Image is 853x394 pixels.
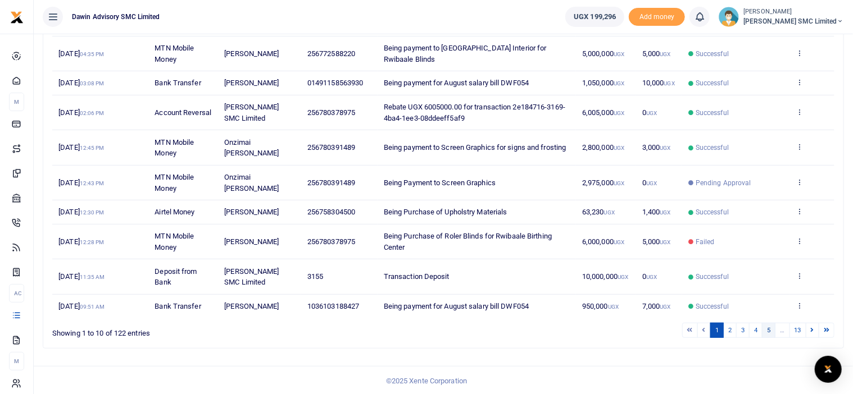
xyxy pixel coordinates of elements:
small: 12:45 PM [80,145,105,151]
span: UGX 199,296 [574,11,616,22]
span: 1,400 [642,208,671,216]
span: 256780391489 [307,143,355,152]
li: M [9,352,24,370]
small: UGX [608,304,619,310]
span: [DATE] [58,237,104,246]
span: 5,000 [642,237,671,246]
span: Being payment to [GEOGRAPHIC_DATA] Interior for Rwibaale Blinds [384,44,547,63]
li: M [9,93,24,111]
small: UGX [618,274,628,280]
span: [PERSON_NAME] [224,49,279,58]
span: Being Purchase of Roler Blinds for Rwibaale Birthing Center [384,232,552,251]
span: [PERSON_NAME] SMC Limited [224,103,279,122]
a: logo-small logo-large logo-large [10,12,24,21]
small: 12:30 PM [80,209,105,216]
span: [DATE] [58,79,104,87]
span: 1,050,000 [582,79,624,87]
small: UGX [614,51,624,57]
span: Bank Transfer [155,302,201,310]
span: [PERSON_NAME] [224,237,279,246]
small: [PERSON_NAME] [743,7,844,17]
span: 0 [642,272,657,281]
span: Onzimai [PERSON_NAME] [224,173,279,193]
span: MTN Mobile Money [155,173,194,193]
a: 1 [710,323,724,338]
a: 3 [736,323,750,338]
span: Airtel Money [155,208,194,216]
span: Account Reversal [155,108,211,117]
span: 6,000,000 [582,237,624,246]
li: Toup your wallet [629,8,685,26]
small: UGX [614,239,624,245]
span: [PERSON_NAME] SMC Limited [224,267,279,287]
span: MTN Mobile Money [155,232,194,251]
small: UGX [660,239,671,245]
span: 256780391489 [307,178,355,187]
span: [DATE] [58,49,104,58]
span: Failed [696,237,715,247]
span: 950,000 [582,302,619,310]
span: 2,975,000 [582,178,624,187]
small: UGX [646,274,657,280]
span: Bank Transfer [155,79,201,87]
span: Being payment for August salary bill DWF054 [384,79,529,87]
span: [PERSON_NAME] [224,302,279,310]
img: logo-small [10,11,24,24]
small: UGX [660,304,671,310]
span: 3,000 [642,143,671,152]
span: Successful [696,78,729,88]
div: Open Intercom Messenger [815,356,842,383]
span: MTN Mobile Money [155,138,194,158]
span: Transaction Deposit [384,272,450,281]
span: 3155 [307,272,323,281]
span: [DATE] [58,208,104,216]
small: UGX [614,80,624,86]
a: 2 [723,323,737,338]
small: UGX [646,110,657,116]
span: Deposit from Bank [155,267,197,287]
span: Successful [696,143,729,153]
span: [DATE] [58,178,104,187]
span: [DATE] [58,108,104,117]
span: 256780378975 [307,237,355,246]
span: 2,800,000 [582,143,624,152]
small: UGX [660,51,671,57]
small: 09:51 AM [80,304,105,310]
a: 4 [749,323,763,338]
span: Add money [629,8,685,26]
small: UGX [660,209,671,216]
span: Pending Approval [696,178,751,188]
span: [DATE] [58,272,105,281]
small: 03:08 PM [80,80,105,86]
small: UGX [646,180,657,186]
span: Successful [696,108,729,118]
span: 10,000,000 [582,272,628,281]
small: 11:35 AM [80,274,105,280]
span: 0 [642,178,657,187]
span: 01491158563930 [307,79,363,87]
span: 6,005,000 [582,108,624,117]
span: Rebate UGX 6005000.00 for transaction 2e184716-3169-4ba4-1ee3-08ddeeff5af9 [384,103,565,122]
small: 02:06 PM [80,110,105,116]
span: Successful [696,49,729,59]
a: 5 [762,323,775,338]
span: MTN Mobile Money [155,44,194,63]
span: [DATE] [58,302,105,310]
span: 5,000,000 [582,49,624,58]
small: 04:35 PM [80,51,105,57]
small: UGX [664,80,675,86]
span: Being payment to Screen Graphics for signs and frosting [384,143,566,152]
span: 256772588220 [307,49,355,58]
span: Onzimai [PERSON_NAME] [224,138,279,158]
img: profile-user [719,7,739,27]
span: [DATE] [58,143,104,152]
span: 256758304500 [307,208,355,216]
span: Being Purchase of Upholstry Materials [384,208,507,216]
span: Successful [696,272,729,282]
span: 63,230 [582,208,615,216]
span: 10,000 [642,79,675,87]
li: Ac [9,284,24,303]
span: 7,000 [642,302,671,310]
span: 256780378975 [307,108,355,117]
small: 12:28 PM [80,239,105,245]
